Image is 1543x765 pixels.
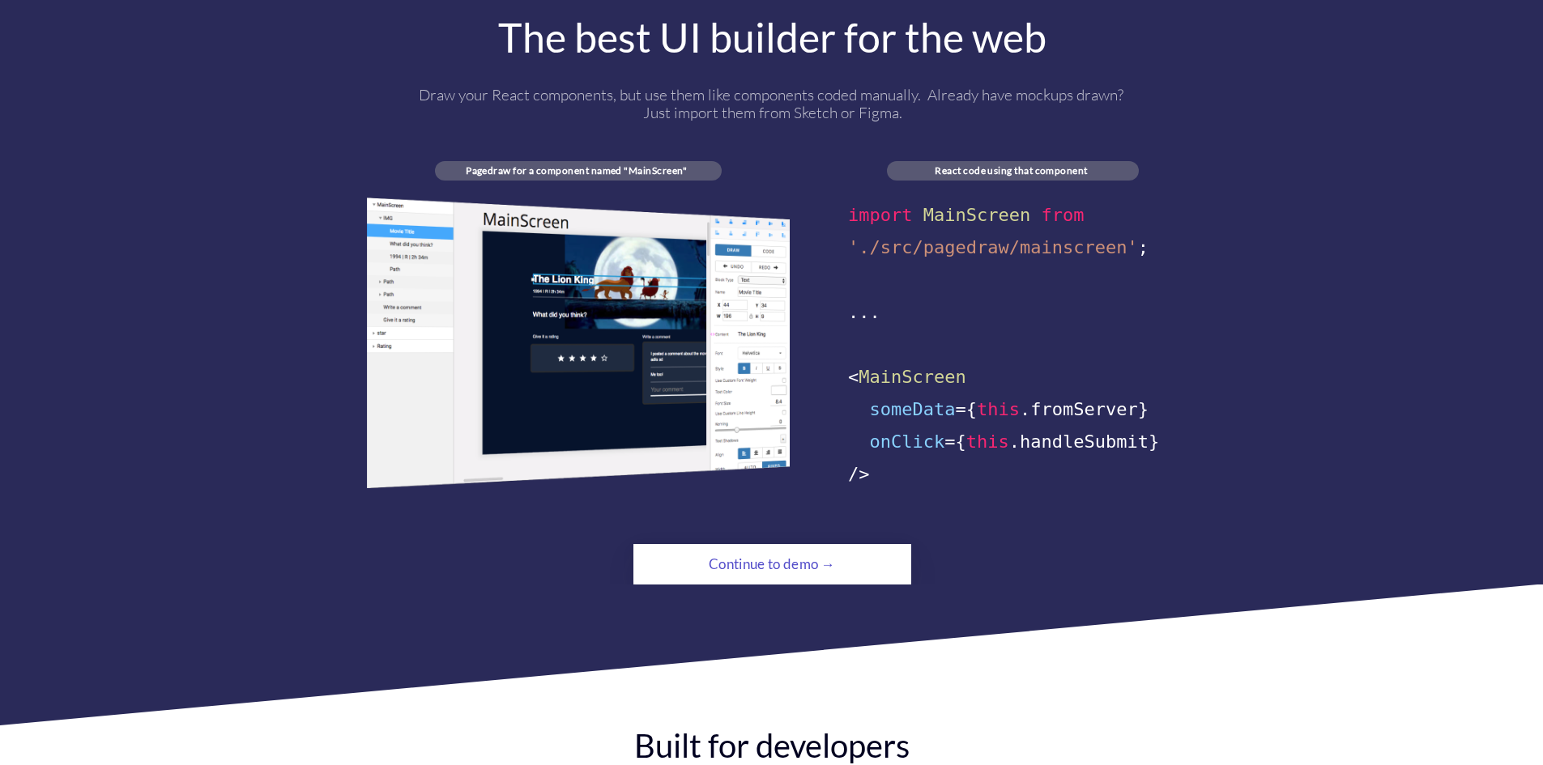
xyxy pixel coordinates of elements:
div: React code using that component [887,164,1136,176]
span: this [977,399,1020,419]
span: './src/pagedraw/mainscreen' [848,237,1138,257]
div: The best UI builder for the web [367,17,1178,57]
div: ={ .fromServer} [848,393,1178,426]
span: from [1041,205,1084,225]
div: Draw your React components, but use them like components coded manually. Already have mockups dra... [410,86,1135,121]
span: onClick [870,431,945,452]
span: this [966,431,1009,452]
div: < [848,361,1178,393]
span: MainScreen [923,205,1030,225]
div: ... [848,296,1178,329]
div: ; [848,232,1178,264]
span: import [848,205,912,225]
span: someData [870,399,956,419]
a: Continue to demo → [633,544,911,584]
img: image.png [367,198,790,488]
div: /> [848,458,1178,491]
span: MainScreen [859,367,965,387]
div: ={ .handleSubmit} [848,426,1178,458]
div: Pagedraw for a component named "MainScreen" [435,164,718,176]
div: Continue to demo → [677,548,867,580]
